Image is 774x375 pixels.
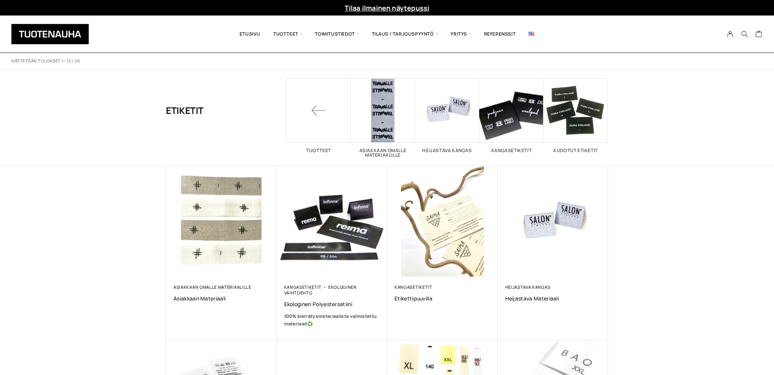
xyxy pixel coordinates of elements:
b: 100% kierrätysmateriaalista valmistettu materiaali [284,313,377,327]
span: Tilaus / Tarjouspyyntö [365,21,444,47]
a: Referenssit [478,21,522,47]
a: Cart [755,30,763,39]
a: Tuotteet [286,78,351,153]
img: English [528,32,534,36]
span: Tuotteet [267,21,308,47]
a: My Account [723,31,738,37]
a: Ekologinen polyestersatiini [284,300,380,308]
a: Etusivu [233,21,267,47]
p: Näytetään tulokset 1–12 / 26 [11,58,80,64]
a: Kangasetiketit [284,284,322,290]
h2: Kudotut etiketit [543,148,608,153]
a: 100% kierrätysmateriaalista valmistettu materiaali♻️ [284,313,380,328]
a: Heijastava kangas [505,284,551,290]
a: Ekologinen vaihtoehto [284,284,357,296]
a: Heijastava materiaali [505,295,601,302]
a: Visit product category Kangasetiketit [479,78,543,153]
h2: Heijastava kangas [415,148,479,153]
h1: Etiketit [166,78,204,143]
a: Visit product category Asiakkaan omalle materiaalille [351,78,415,157]
a: Etikettipuuvilla [395,295,490,302]
a: Tilaa ilmainen näytepussi [345,3,430,12]
span: Yritys [444,21,477,47]
a: Asiakkaan materiaali [173,295,269,302]
a: Visit product category Heijastava kangas [415,78,479,153]
a: Visit product category Kudotut etiketit [543,78,608,153]
img: Tuotenauha Oy [11,24,89,44]
a: Asiakkaan omalle materiaalille [173,284,251,290]
a: Kangasetiketit [395,284,432,290]
h2: Asiakkaan omalle materiaalille [351,148,415,157]
p: ♻️ [284,313,380,328]
h2: Tuotteet [286,148,351,153]
button: Search [737,31,752,37]
span: Toimitustiedot [308,21,365,47]
h2: Kangasetiketit [479,148,543,153]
